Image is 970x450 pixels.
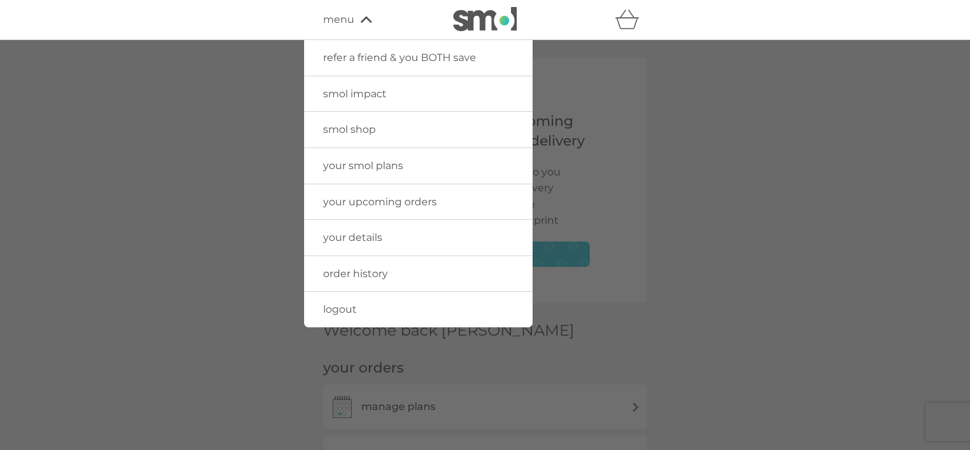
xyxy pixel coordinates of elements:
span: your details [323,231,382,243]
a: your upcoming orders [304,184,533,220]
a: order history [304,256,533,292]
img: smol [453,7,517,31]
a: logout [304,292,533,327]
a: refer a friend & you BOTH save [304,40,533,76]
div: basket [615,7,647,32]
a: your details [304,220,533,256]
a: smol impact [304,76,533,112]
span: logout [323,303,357,315]
span: your smol plans [323,160,403,172]
a: smol shop [304,112,533,147]
span: smol impact [323,88,387,100]
span: smol shop [323,123,376,135]
span: menu [323,11,354,28]
span: refer a friend & you BOTH save [323,51,476,64]
span: order history [323,268,388,280]
a: your smol plans [304,148,533,184]
span: your upcoming orders [323,196,437,208]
